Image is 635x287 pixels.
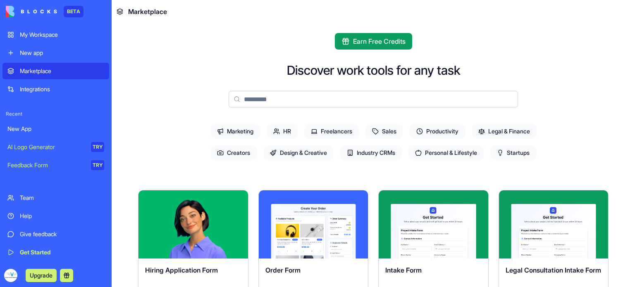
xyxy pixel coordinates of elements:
[2,157,109,173] a: Feedback FormTRY
[408,145,484,160] span: Personal & Lifestyle
[20,230,104,238] div: Give feedback
[20,49,104,57] div: New app
[20,194,104,202] div: Team
[385,266,422,274] span: Intake Form
[472,124,537,139] span: Legal & Finance
[2,111,109,117] span: Recent
[4,269,17,282] img: ACg8ocL9L1mwY7VAH3zZnSlt2o492g5NKtARp6kcM-3K-8I6YtQdkzPITg=s96-c
[20,85,104,93] div: Integrations
[2,81,109,97] a: Integrations
[7,161,85,169] div: Feedback Form
[20,31,104,39] div: My Workspace
[263,145,334,160] span: Design & Creative
[26,271,57,279] a: Upgrade
[304,124,359,139] span: Freelancers
[2,139,109,155] a: AI Logo GeneratorTRY
[265,266,301,274] span: Order Form
[2,121,109,137] a: New App
[506,266,601,274] span: Legal Consultation Intake Form
[2,208,109,224] a: Help
[64,6,84,17] div: BETA
[7,143,85,151] div: AI Logo Generator
[2,63,109,79] a: Marketplace
[335,33,412,50] button: Earn Free Credits
[2,190,109,206] a: Team
[365,124,403,139] span: Sales
[210,124,260,139] span: Marketing
[2,45,109,61] a: New app
[145,266,218,274] span: Hiring Application Form
[210,145,257,160] span: Creators
[128,7,167,17] span: Marketplace
[6,6,57,17] img: logo
[91,142,104,152] div: TRY
[340,145,402,160] span: Industry CRMs
[26,269,57,282] button: Upgrade
[353,36,406,46] span: Earn Free Credits
[287,63,460,78] h2: Discover work tools for any task
[7,125,104,133] div: New App
[410,124,465,139] span: Productivity
[20,248,104,256] div: Get Started
[267,124,298,139] span: HR
[2,244,109,261] a: Get Started
[6,6,84,17] a: BETA
[20,67,104,75] div: Marketplace
[2,226,109,242] a: Give feedback
[20,212,104,220] div: Help
[2,26,109,43] a: My Workspace
[490,145,536,160] span: Startups
[91,160,104,170] div: TRY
